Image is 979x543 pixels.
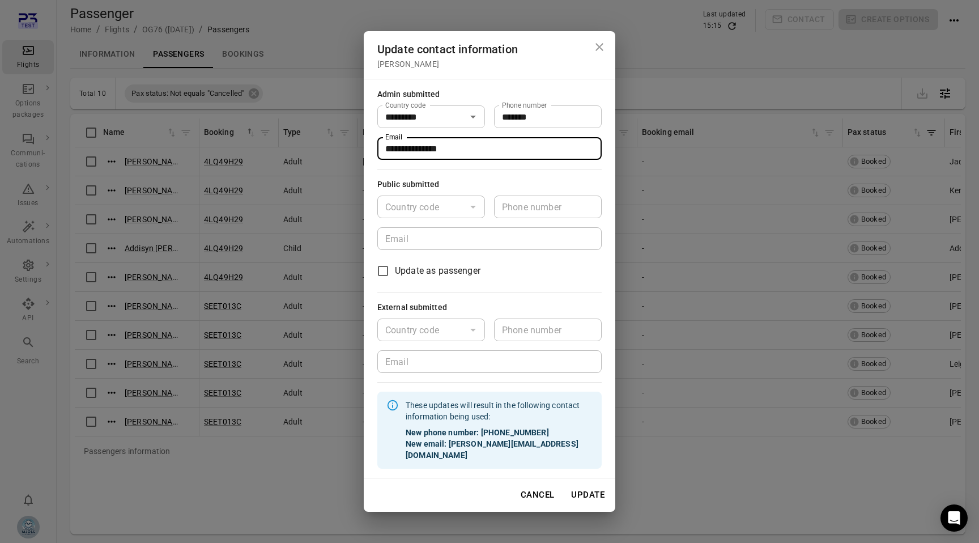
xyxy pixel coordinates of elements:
div: Public submitted [377,179,440,191]
strong: New email: [PERSON_NAME][EMAIL_ADDRESS][DOMAIN_NAME] [406,438,593,461]
button: Open [465,109,481,125]
strong: New phone number: [PHONE_NUMBER] [406,427,593,438]
label: Email [385,132,403,142]
h2: Update contact information [364,31,615,79]
div: Admin submitted [377,88,440,101]
span: Update as passenger [395,264,480,278]
div: [PERSON_NAME] [377,58,602,70]
label: Phone number [502,100,547,110]
div: Open Intercom Messenger [940,504,968,532]
div: These updates will result in the following contact information being used: [406,395,593,465]
button: Cancel [514,483,561,507]
button: Update [565,483,611,507]
button: Close dialog [588,36,611,58]
label: Country code [385,100,425,110]
div: External submitted [377,302,447,314]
